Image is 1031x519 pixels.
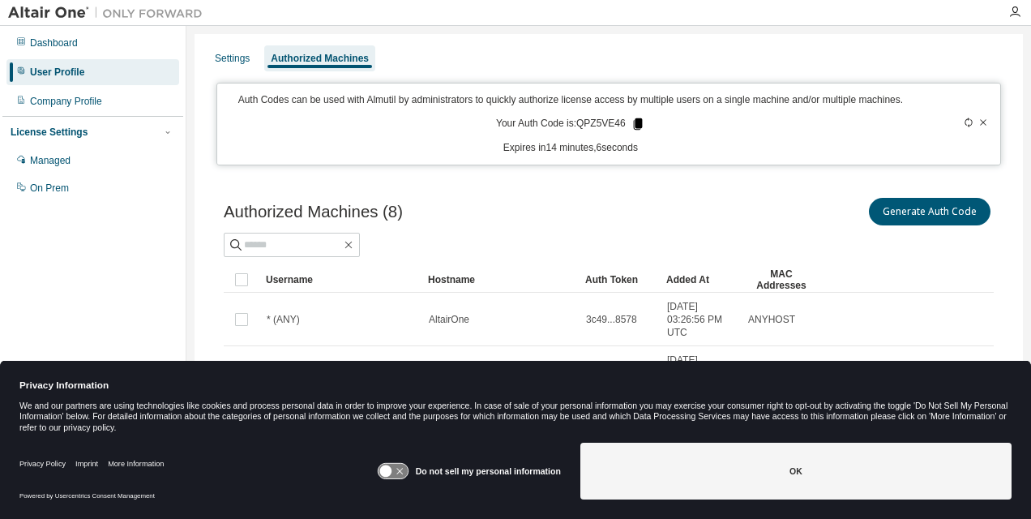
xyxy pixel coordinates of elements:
p: Expires in 14 minutes, 6 seconds [227,141,914,155]
div: Hostname [428,267,572,293]
div: Authorized Machines [271,52,369,65]
span: [DATE] 03:27:05 PM UTC [667,354,734,392]
div: Managed [30,154,71,167]
span: * (ANY) [267,313,300,326]
button: Generate Auth Code [869,198,990,225]
p: Your Auth Code is: QPZ5VE46 [496,117,645,131]
span: Authorized Machines (8) [224,203,403,221]
div: Username [266,267,415,293]
div: Auth Token [585,267,653,293]
div: Settings [215,52,250,65]
div: Dashboard [30,36,78,49]
img: Altair One [8,5,211,21]
span: 3c49...8578 [586,313,637,326]
div: MAC Addresses [747,267,815,293]
p: Auth Codes can be used with Almutil by administrators to quickly authorize license access by mult... [227,93,914,107]
div: On Prem [30,182,69,195]
div: Company Profile [30,95,102,108]
span: [DATE] 03:26:56 PM UTC [667,300,734,339]
div: Added At [666,267,734,293]
span: AltairOne [429,313,469,326]
span: ANYHOST [748,313,795,326]
div: User Profile [30,66,84,79]
div: License Settings [11,126,88,139]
